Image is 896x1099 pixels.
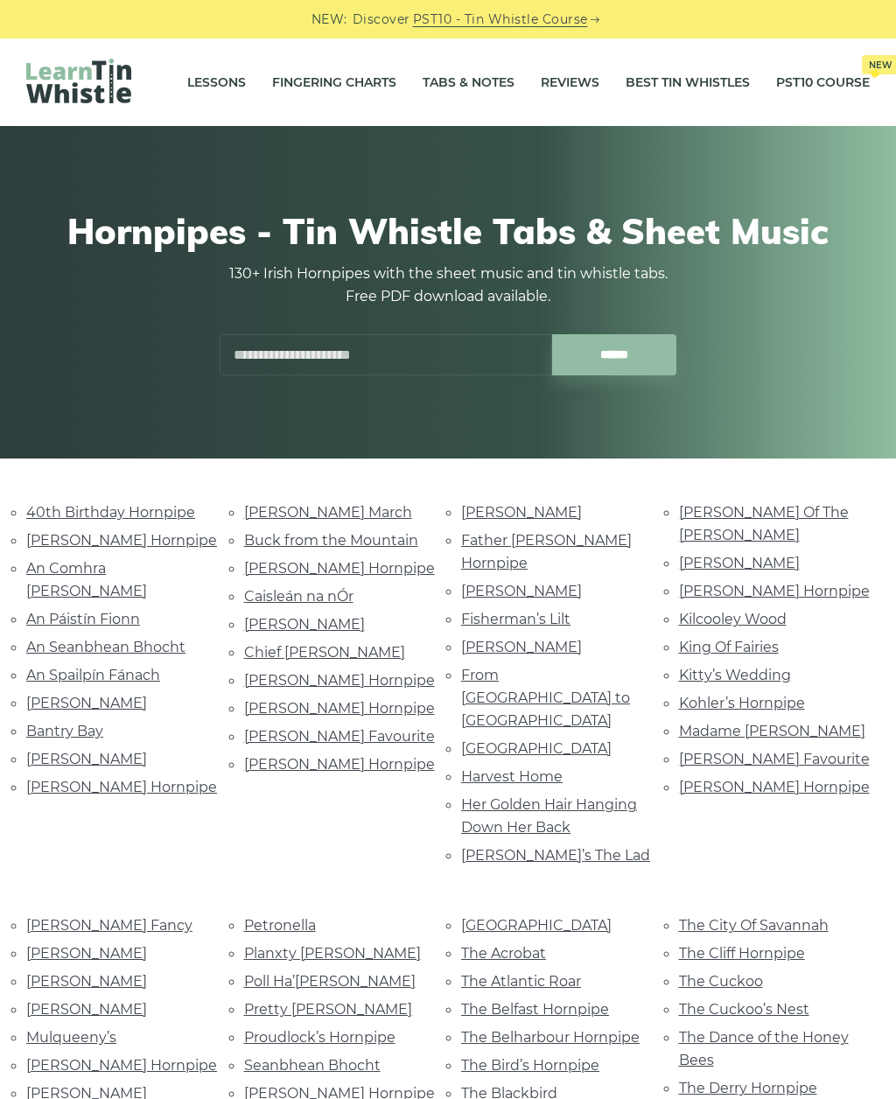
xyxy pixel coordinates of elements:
a: From [GEOGRAPHIC_DATA] to [GEOGRAPHIC_DATA] [461,667,630,729]
a: Reviews [541,60,599,104]
a: [PERSON_NAME] Hornpipe [26,532,217,549]
a: The Acrobat [461,945,546,962]
a: Kilcooley Wood [679,611,787,627]
a: [PERSON_NAME] Hornpipe [26,1057,217,1074]
a: [PERSON_NAME] Hornpipe [244,560,435,577]
a: [PERSON_NAME] [244,616,365,633]
a: [PERSON_NAME]’s The Lad [461,847,650,864]
a: The Atlantic Roar [461,973,581,990]
a: Harvest Home [461,768,563,785]
a: [PERSON_NAME] Hornpipe [244,672,435,689]
a: Her Golden Hair Hanging Down Her Back [461,796,637,836]
a: An Páistín Fionn [26,611,140,627]
a: [GEOGRAPHIC_DATA] [461,917,612,934]
a: The Cuckoo [679,973,763,990]
a: [PERSON_NAME] Hornpipe [679,779,870,795]
a: [GEOGRAPHIC_DATA] [461,740,612,757]
a: The Belfast Hornpipe [461,1001,609,1018]
a: Madame [PERSON_NAME] [679,723,865,739]
a: [PERSON_NAME] Hornpipe [244,756,435,773]
a: Seanbhean Bhocht [244,1057,381,1074]
a: An Comhra [PERSON_NAME] [26,560,147,599]
a: Lessons [187,60,246,104]
a: Best Tin Whistles [626,60,750,104]
a: Tabs & Notes [423,60,514,104]
a: Chief [PERSON_NAME] [244,644,405,661]
a: [PERSON_NAME] Fancy [26,917,192,934]
a: The Cliff Hornpipe [679,945,805,962]
a: Caisleán na nÓr [244,588,353,605]
a: King Of Fairies [679,639,779,655]
a: [PERSON_NAME] March [244,504,412,521]
a: [PERSON_NAME] Favourite [679,751,870,767]
a: Planxty [PERSON_NAME] [244,945,421,962]
a: [PERSON_NAME] [461,639,582,655]
a: Father [PERSON_NAME] Hornpipe [461,532,632,571]
a: Mulqueeny’s [26,1029,116,1046]
a: [PERSON_NAME] Hornpipe [26,779,217,795]
a: [PERSON_NAME] [679,555,800,571]
a: [PERSON_NAME] Hornpipe [679,583,870,599]
a: The Dance of the Honey Bees [679,1029,849,1068]
a: Petronella [244,917,316,934]
a: Bantry Bay [26,723,103,739]
a: [PERSON_NAME] [26,695,147,711]
a: [PERSON_NAME] [26,751,147,767]
a: The Belharbour Hornpipe [461,1029,640,1046]
a: [PERSON_NAME] [26,973,147,990]
a: The Bird’s Hornpipe [461,1057,599,1074]
a: [PERSON_NAME] [26,1001,147,1018]
a: [PERSON_NAME] [461,583,582,599]
a: Fisherman’s Lilt [461,611,570,627]
a: Pretty [PERSON_NAME] [244,1001,412,1018]
a: The Derry Hornpipe [679,1080,817,1096]
a: The City Of Savannah [679,917,829,934]
img: LearnTinWhistle.com [26,59,131,103]
a: PST10 CourseNew [776,60,870,104]
h1: Hornpipes - Tin Whistle Tabs & Sheet Music [35,210,861,252]
a: [PERSON_NAME] Of The [PERSON_NAME] [679,504,849,543]
a: Buck from the Mountain [244,532,418,549]
a: An Seanbhean Bhocht [26,639,185,655]
a: 40th Birthday Hornpipe [26,504,195,521]
a: Kitty’s Wedding [679,667,791,683]
a: Fingering Charts [272,60,396,104]
a: The Cuckoo’s Nest [679,1001,809,1018]
a: Poll Ha’[PERSON_NAME] [244,973,416,990]
p: 130+ Irish Hornpipes with the sheet music and tin whistle tabs. Free PDF download available. [212,262,684,308]
a: [PERSON_NAME] Hornpipe [244,700,435,717]
a: [PERSON_NAME] Favourite [244,728,435,745]
a: Proudlock’s Hornpipe [244,1029,395,1046]
a: [PERSON_NAME] [26,945,147,962]
a: Kohler’s Hornpipe [679,695,805,711]
a: [PERSON_NAME] [461,504,582,521]
a: An Spailpín Fánach [26,667,160,683]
